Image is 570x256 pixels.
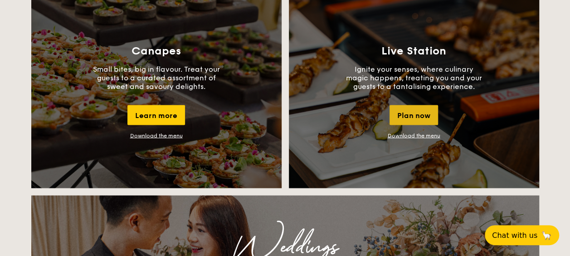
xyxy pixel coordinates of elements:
[492,231,537,240] span: Chat with us
[541,230,552,241] span: 🦙
[88,64,224,90] p: Small bites, big in flavour. Treat your guests to a curated assortment of sweet and savoury delig...
[388,132,440,138] a: Download the menu
[381,44,446,57] h3: Live Station
[390,105,438,125] div: Plan now
[130,132,183,138] a: Download the menu
[346,64,482,90] p: Ignite your senses, where culinary magic happens, treating you and your guests to a tantalising e...
[111,239,459,255] div: Weddings
[127,105,185,125] div: Learn more
[132,44,181,57] h3: Canapes
[485,225,559,245] button: Chat with us🦙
